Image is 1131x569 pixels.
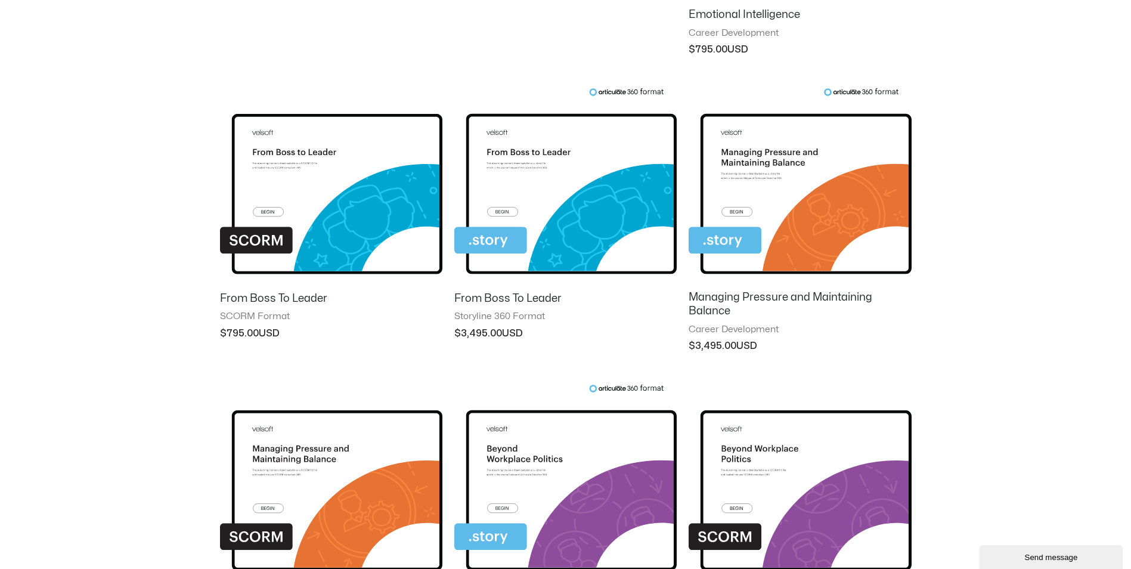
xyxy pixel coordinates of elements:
[689,290,911,324] a: Managing Pressure and Maintaining Balance
[220,292,442,305] h2: From Boss To Leader
[689,341,695,351] span: $
[454,329,502,338] bdi: 3,495.00
[220,329,227,338] span: $
[689,8,911,21] h2: Emotional Intelligence
[689,8,911,27] a: Emotional Intelligence
[689,45,695,54] span: $
[454,311,677,323] span: Storyline 360 Format
[220,311,442,323] span: SCORM Format
[689,27,911,39] span: Career Development
[454,329,461,338] span: $
[454,88,677,282] img: From Boss To Leader
[220,292,442,311] a: From Boss To Leader
[454,292,677,311] a: From Boss To Leader
[980,543,1125,569] iframe: chat widget
[220,88,442,282] img: From Boss To Leader
[689,324,911,336] span: Career Development
[220,329,259,338] bdi: 795.00
[689,88,911,282] img: Managing Pressure and Maintaining Balance
[689,341,736,351] bdi: 3,495.00
[689,290,911,318] h2: Managing Pressure and Maintaining Balance
[454,292,677,305] h2: From Boss To Leader
[689,45,727,54] bdi: 795.00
